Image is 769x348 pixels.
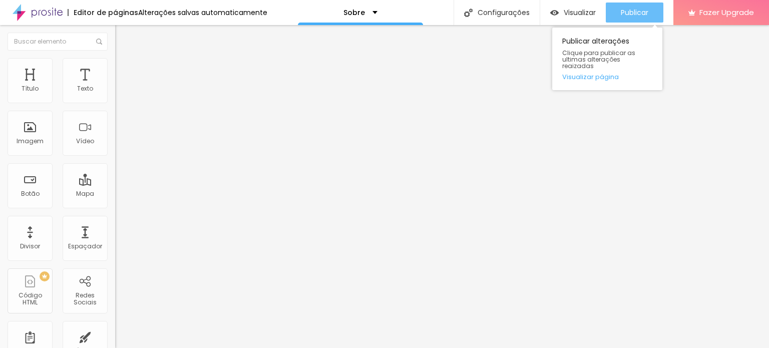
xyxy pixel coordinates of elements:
button: Publicar [606,3,663,23]
img: Icone [464,9,473,17]
input: Buscar elemento [8,33,108,51]
div: Botão [21,190,40,197]
span: Visualizar [564,9,596,17]
div: Código HTML [10,292,50,306]
div: Vídeo [76,138,94,145]
span: Clique para publicar as ultimas alterações reaizadas [562,50,652,70]
img: Icone [96,39,102,45]
span: Publicar [621,9,648,17]
div: Editor de páginas [68,9,138,16]
img: view-1.svg [550,9,559,17]
div: Alterações salvas automaticamente [138,9,267,16]
p: Sobre [343,9,365,16]
iframe: Editor [115,25,769,348]
div: Divisor [20,243,40,250]
div: Título [22,85,39,92]
div: Texto [77,85,93,92]
div: Imagem [17,138,44,145]
div: Redes Sociais [65,292,105,306]
span: Fazer Upgrade [699,8,754,17]
div: Espaçador [68,243,102,250]
button: Visualizar [540,3,606,23]
a: Visualizar página [562,74,652,80]
div: Mapa [76,190,94,197]
div: Publicar alterações [552,28,662,90]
